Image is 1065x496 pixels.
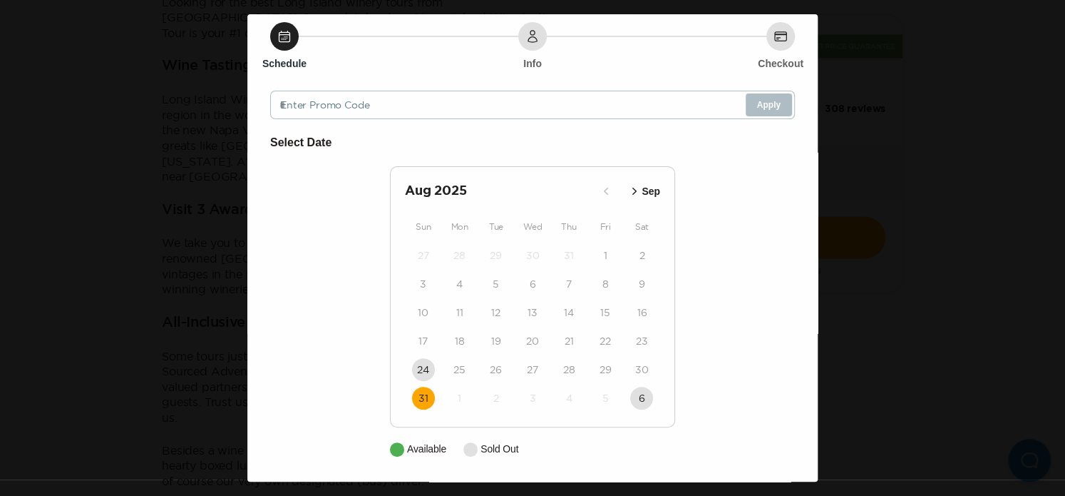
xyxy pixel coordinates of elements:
time: 10 [418,305,428,320]
time: 2 [493,391,499,405]
div: Mon [441,218,478,236]
time: 18 [455,334,465,348]
button: 7 [557,273,580,295]
time: 3 [420,277,426,291]
time: 26 [490,363,502,377]
button: 6 [521,273,544,295]
time: 6 [639,391,645,405]
button: 10 [412,301,435,324]
button: 16 [630,301,653,324]
time: 16 [637,305,647,320]
time: 15 [600,305,610,320]
time: 4 [456,277,463,291]
h6: Select Date [270,133,795,152]
button: 26 [485,358,508,381]
button: 27 [521,358,544,381]
time: 8 [602,277,609,291]
button: 9 [630,273,653,295]
div: Sun [405,218,441,236]
time: 5 [602,391,609,405]
button: 17 [412,330,435,353]
button: 13 [521,301,544,324]
time: 12 [491,305,500,320]
button: 6 [630,387,653,410]
time: 27 [527,363,538,377]
button: 30 [521,244,544,267]
time: 31 [564,248,574,263]
time: 22 [600,334,611,348]
button: 29 [594,358,617,381]
button: 28 [448,244,471,267]
div: Tue [478,218,514,236]
time: 6 [529,277,535,291]
button: 21 [557,330,580,353]
time: 23 [636,334,648,348]
div: Wed [514,218,550,236]
time: 30 [525,248,539,263]
button: 5 [485,273,508,295]
div: Thu [551,218,587,236]
time: 13 [528,305,537,320]
button: 30 [630,358,653,381]
button: 25 [448,358,471,381]
p: Sold Out [480,442,518,457]
time: 31 [418,391,428,405]
h6: Schedule [262,56,307,71]
p: Available [407,442,446,457]
time: 1 [604,248,607,263]
time: 17 [418,334,428,348]
time: 19 [491,334,501,348]
button: 18 [448,330,471,353]
div: Sat [624,218,660,236]
button: 11 [448,301,471,324]
time: 29 [600,363,612,377]
button: 2 [485,387,508,410]
time: 11 [456,305,463,320]
button: 3 [521,387,544,410]
time: 1 [458,391,461,405]
button: 29 [485,244,508,267]
button: 31 [412,387,435,410]
time: 2 [639,248,644,263]
button: 28 [557,358,580,381]
div: Fri [587,218,624,236]
button: 19 [485,330,508,353]
h6: Checkout [758,56,803,71]
button: Sep [623,180,664,203]
button: 15 [594,301,617,324]
h6: Info [523,56,542,71]
time: 5 [493,277,499,291]
button: 8 [594,273,617,295]
time: 3 [529,391,535,405]
p: Sep [642,184,660,199]
button: 27 [412,244,435,267]
button: 2 [630,244,653,267]
time: 21 [565,334,574,348]
time: 30 [635,363,649,377]
time: 7 [566,277,572,291]
time: 25 [453,363,465,377]
button: 1 [448,387,471,410]
time: 29 [490,248,502,263]
time: 4 [566,391,572,405]
time: 28 [563,363,575,377]
button: 14 [557,301,580,324]
button: 20 [521,330,544,353]
time: 27 [418,248,429,263]
button: 22 [594,330,617,353]
button: 12 [485,301,508,324]
button: 23 [630,330,653,353]
time: 20 [526,334,539,348]
button: 4 [448,273,471,295]
h2: Aug 2025 [405,181,595,201]
time: 14 [564,305,574,320]
button: 1 [594,244,617,267]
button: 31 [557,244,580,267]
time: 9 [639,277,645,291]
button: 5 [594,387,617,410]
button: 3 [412,273,435,295]
button: 24 [412,358,435,381]
button: 4 [557,387,580,410]
time: 24 [417,363,429,377]
time: 28 [453,248,465,263]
